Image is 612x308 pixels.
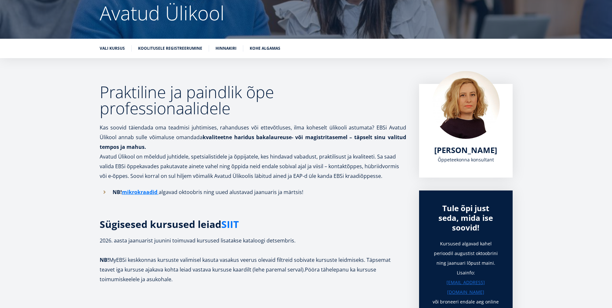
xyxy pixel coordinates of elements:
div: Õppeteekonna konsultant [432,155,500,165]
a: Vali kursus [100,45,125,52]
strong: NB! [113,189,159,196]
span: [PERSON_NAME] [434,145,497,155]
p: Avatud Ülikool on mõeldud juhtidele, spetsialistidele ja õppijatele, kes hindavad vabadust, prakt... [100,152,406,181]
strong: NB! [100,256,109,263]
span: First name [153,0,174,6]
a: SIIT [221,220,239,229]
a: [PERSON_NAME] [434,145,497,155]
strong: Sügisesed kursused leiad [100,218,239,231]
a: Koolitusele registreerumine [138,45,202,52]
a: Kohe algamas [250,45,280,52]
p: Kas soovid täiendada oma teadmisi juhtimises, rahanduses või ettevõtluses, ilma koheselt ülikooli... [100,123,406,152]
div: Tule õpi just seda, mida ise soovid! [432,203,500,232]
a: [EMAIL_ADDRESS][DOMAIN_NAME] [432,278,500,297]
strong: kvaliteetne haridus bakalaureuse- või magistritasemel – täpselt sinu valitud tempos ja mahus. [100,134,406,150]
a: ikrokraadid [127,187,157,197]
h2: Praktiline ja paindlik õpe professionaalidele [100,84,406,116]
li: algavad oktoobris ning uued alustavad jaanuaris ja märtsis! [100,187,406,197]
img: Kadri Osula Learning Journey Advisor [432,71,500,139]
a: Hinnakiri [216,45,236,52]
p: 2026. aasta jaanuarist juunini toimuvad kursused lisatakse kataloogi detsembris. MyEBSi keskkonna... [100,236,406,284]
a: m [122,187,127,197]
